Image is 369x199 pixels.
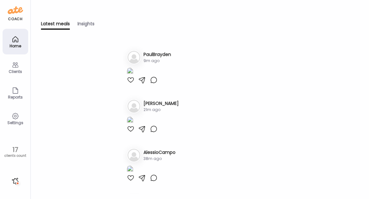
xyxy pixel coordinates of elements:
div: coach [8,16,22,22]
div: 38m ago [143,156,176,162]
div: 17 [2,146,28,154]
div: clients count [2,154,28,158]
div: Clients [4,69,27,74]
div: Latest meals [41,20,70,30]
div: Reports [4,95,27,99]
img: images%2FTIQwNYNFyIZqWG7BZxF9SZWVkk73%2FsVmF8kNtmAWn9ZsoGVxs%2FNzNubLxxQQY8QLNRfiv6_1080 [127,165,133,174]
img: ate [8,5,23,15]
img: bg-avatar-default.svg [127,51,140,64]
img: images%2FV1qzwTS9N1SvZbp3wSgTYDvEwJF3%2FdWZ5ttzfrpODGy5osWfR%2Fg7l6BH3IEPdbWzmEQCyw_1080 [127,68,133,76]
h3: AlessioCampo [143,149,176,156]
img: images%2Fqs9AszEOcdhMpcz69EWMTaRqkkl2%2FqN4XgfbtVZcXwmDP9EPi%2F2tAzCjS4Ek6uBPZbRPhh_240 [127,116,133,125]
div: 21m ago [143,107,179,113]
div: Settings [4,121,27,125]
div: 9m ago [143,58,171,64]
img: bg-avatar-default.svg [127,100,140,113]
h3: PaulBrayden [143,51,171,58]
h3: [PERSON_NAME] [143,100,179,107]
div: Insights [78,20,94,30]
div: Home [4,44,27,48]
img: bg-avatar-default.svg [127,149,140,162]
